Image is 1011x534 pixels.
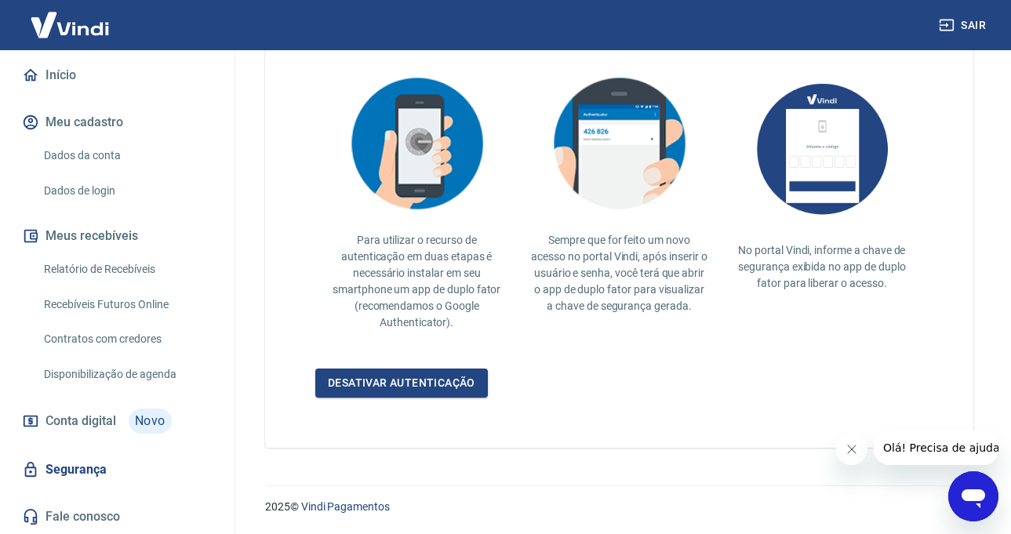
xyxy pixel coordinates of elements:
button: Meus recebíveis [19,219,216,253]
img: explication-mfa2.908d58f25590a47144d3.png [338,67,495,220]
iframe: Botão para abrir a janela de mensagens [948,471,998,521]
img: AUbNX1O5CQAAAABJRU5ErkJggg== [744,67,900,230]
a: Disponibilização de agenda [38,358,216,391]
button: Sair [936,11,992,40]
a: Desativar autenticação [315,369,488,398]
a: Vindi Pagamentos [301,500,390,513]
p: No portal Vindi, informe a chave de segurança exibida no app de duplo fator para liberar o acesso. [733,242,911,292]
a: Dados da conta [38,140,216,172]
span: Novo [129,409,172,434]
a: Dados de login [38,175,216,207]
iframe: Fechar mensagem [836,434,867,465]
iframe: Mensagem da empresa [874,430,998,465]
p: 2025 © [265,499,973,515]
a: Contratos com credores [38,323,216,355]
span: Olá! Precisa de ajuda? [9,11,132,24]
a: Relatório de Recebíveis [38,253,216,285]
p: Para utilizar o recurso de autenticação em duas etapas é necessário instalar em seu smartphone um... [328,232,505,331]
a: Conta digitalNovo [19,402,216,440]
img: explication-mfa3.c449ef126faf1c3e3bb9.png [540,67,697,220]
button: Meu cadastro [19,105,216,140]
img: Vindi [19,1,121,49]
a: Fale conosco [19,499,216,534]
a: Início [19,58,216,93]
p: Sempre que for feito um novo acesso no portal Vindi, após inserir o usuário e senha, você terá qu... [530,232,707,314]
a: Segurança [19,452,216,487]
a: Recebíveis Futuros Online [38,289,216,321]
span: Conta digital [45,410,116,432]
